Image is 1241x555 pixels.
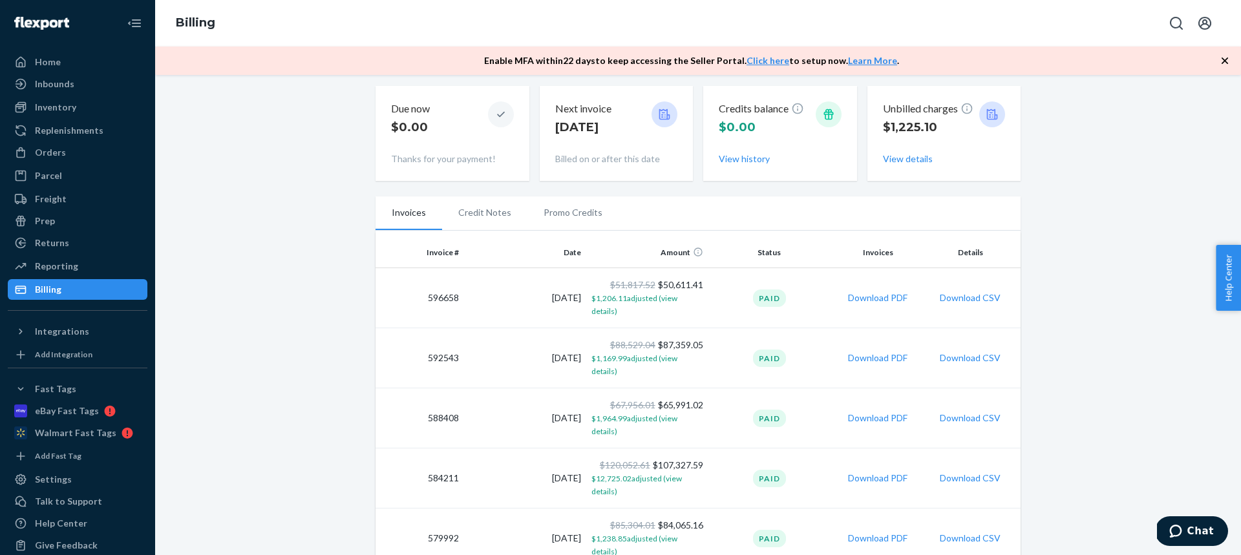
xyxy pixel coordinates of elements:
[591,414,677,436] span: $1,964.99 adjusted (view details)
[610,339,655,350] span: $88,529.04
[719,152,770,165] button: View history
[8,97,147,118] a: Inventory
[122,10,147,36] button: Close Navigation
[376,328,464,388] td: 592543
[753,470,786,487] div: Paid
[747,55,789,66] a: Click here
[35,495,102,508] div: Talk to Support
[442,196,527,229] li: Credit Notes
[591,412,703,437] button: $1,964.99adjusted (view details)
[848,55,897,66] a: Learn More
[35,78,74,90] div: Inbounds
[376,237,464,268] th: Invoice #
[35,193,67,205] div: Freight
[848,412,907,424] button: Download PDF
[484,54,899,67] p: Enable MFA within 22 days to keep accessing the Seller Portal. to setup now. .
[586,328,708,388] td: $87,359.05
[586,448,708,508] td: $107,327.59
[610,399,655,410] span: $67,956.01
[35,56,61,68] div: Home
[8,347,147,362] a: Add Integration
[610,279,655,290] span: $51,817.52
[8,74,147,94] a: Inbounds
[926,237,1021,268] th: Details
[708,237,831,268] th: Status
[848,472,907,485] button: Download PDF
[8,120,147,141] a: Replenishments
[35,382,76,395] div: Fast Tags
[591,291,703,317] button: $1,206.11adjusted (view details)
[1192,10,1218,36] button: Open account menu
[591,351,703,377] button: $1,169.99adjusted (view details)
[1216,245,1241,311] button: Help Center
[464,268,586,328] td: [DATE]
[35,404,99,417] div: eBay Fast Tags
[35,215,55,227] div: Prep
[591,474,682,496] span: $12,725.02 adjusted (view details)
[8,423,147,443] a: Walmart Fast Tags
[883,101,973,116] p: Unbilled charges
[527,196,619,229] li: Promo Credits
[35,236,69,249] div: Returns
[8,52,147,72] a: Home
[848,532,907,545] button: Download PDF
[610,519,655,530] span: $85,304.01
[35,101,76,114] div: Inventory
[35,260,78,273] div: Reporting
[376,268,464,328] td: 596658
[883,119,973,136] p: $1,225.10
[586,237,708,268] th: Amount
[35,426,116,439] div: Walmart Fast Tags
[883,152,933,165] button: View details
[591,293,677,316] span: $1,206.11 adjusted (view details)
[848,351,907,364] button: Download PDF
[14,17,69,30] img: Flexport logo
[8,256,147,277] a: Reporting
[35,146,66,159] div: Orders
[940,412,1001,424] button: Download CSV
[391,152,514,165] p: Thanks for your payment!
[464,328,586,388] td: [DATE]
[753,530,786,547] div: Paid
[35,283,61,296] div: Billing
[940,351,1001,364] button: Download CSV
[8,513,147,534] a: Help Center
[8,211,147,231] a: Prep
[753,350,786,367] div: Paid
[8,491,147,512] button: Talk to Support
[555,152,678,165] p: Billed on or after this date
[35,539,98,552] div: Give Feedback
[940,532,1001,545] button: Download CSV
[940,472,1001,485] button: Download CSV
[35,325,89,338] div: Integrations
[586,268,708,328] td: $50,611.41
[35,450,81,461] div: Add Fast Tag
[555,119,611,136] p: [DATE]
[600,459,650,470] span: $120,052.61
[391,101,430,116] p: Due now
[753,289,786,307] div: Paid
[8,279,147,300] a: Billing
[555,101,611,116] p: Next invoice
[35,517,87,530] div: Help Center
[35,473,72,486] div: Settings
[753,410,786,427] div: Paid
[8,165,147,186] a: Parcel
[35,124,103,137] div: Replenishments
[35,169,62,182] div: Parcel
[591,353,677,376] span: $1,169.99 adjusted (view details)
[8,469,147,490] a: Settings
[464,237,586,268] th: Date
[35,349,92,360] div: Add Integration
[376,196,442,230] li: Invoices
[391,119,430,136] p: $0.00
[464,388,586,448] td: [DATE]
[8,142,147,163] a: Orders
[464,448,586,508] td: [DATE]
[8,321,147,342] button: Integrations
[591,472,703,497] button: $12,725.02adjusted (view details)
[376,448,464,508] td: 584211
[8,448,147,464] a: Add Fast Tag
[8,233,147,253] a: Returns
